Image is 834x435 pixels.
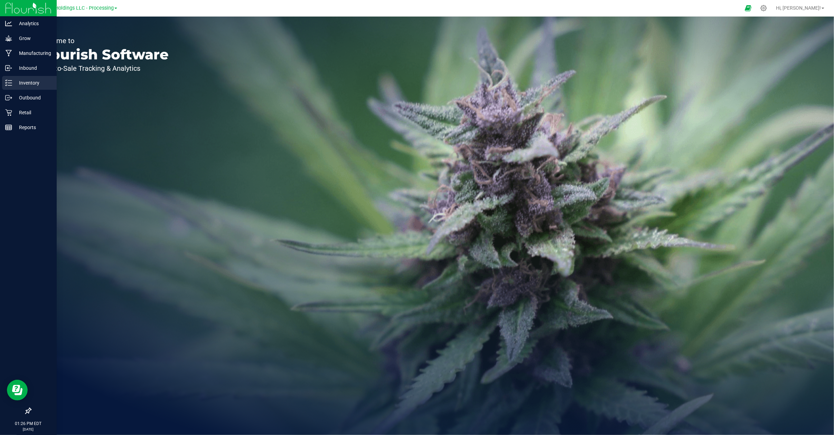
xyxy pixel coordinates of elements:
[3,427,54,432] p: [DATE]
[12,19,54,28] p: Analytics
[12,79,54,87] p: Inventory
[7,380,28,400] iframe: Resource center
[740,1,756,15] span: Open Ecommerce Menu
[12,123,54,132] p: Reports
[37,37,169,44] p: Welcome to
[776,5,821,11] span: Hi, [PERSON_NAME]!
[37,65,169,72] p: Seed-to-Sale Tracking & Analytics
[12,49,54,57] p: Manufacturing
[5,50,12,57] inline-svg: Manufacturing
[5,94,12,101] inline-svg: Outbound
[12,94,54,102] p: Outbound
[759,5,768,11] div: Manage settings
[5,109,12,116] inline-svg: Retail
[12,108,54,117] p: Retail
[24,5,114,11] span: Riviera Creek Holdings LLC - Processing
[3,420,54,427] p: 01:26 PM EDT
[5,124,12,131] inline-svg: Reports
[12,34,54,42] p: Grow
[5,20,12,27] inline-svg: Analytics
[5,79,12,86] inline-svg: Inventory
[5,35,12,42] inline-svg: Grow
[5,65,12,71] inline-svg: Inbound
[12,64,54,72] p: Inbound
[37,48,169,61] p: Flourish Software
